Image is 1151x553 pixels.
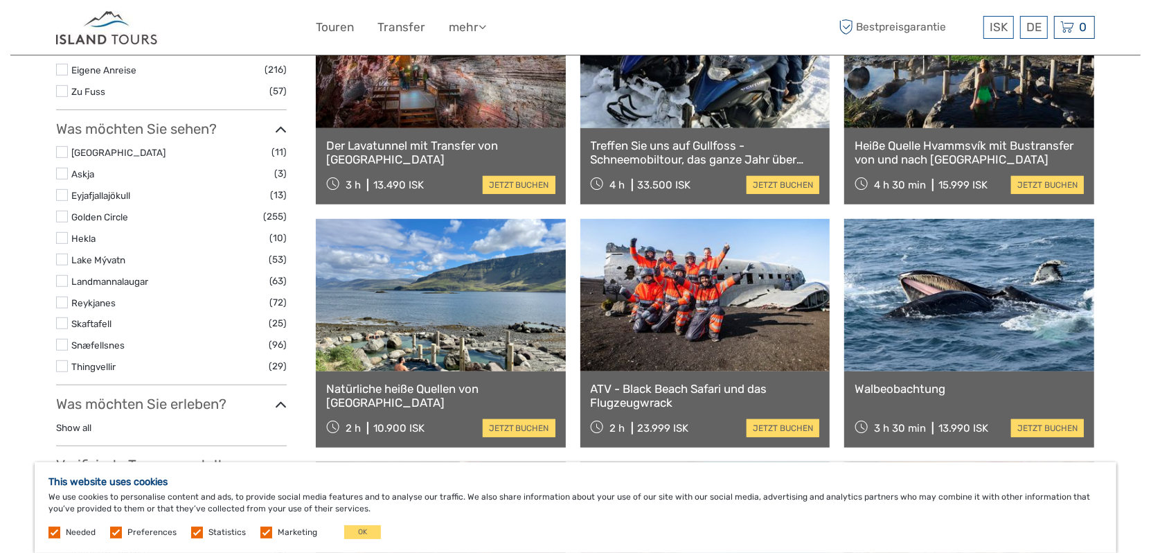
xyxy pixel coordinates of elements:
a: Askja [71,168,94,179]
span: 4 h 30 min [874,179,926,191]
span: (96) [269,337,287,353]
span: (13) [270,187,287,203]
span: 3 h [346,179,361,191]
div: 10.900 ISK [373,422,425,434]
a: Thingvellir [71,361,116,372]
a: Eyjafjallajökull [71,190,130,201]
h5: This website uses cookies [48,476,1103,488]
span: (63) [269,273,287,289]
span: 4 h [610,179,625,191]
button: Open LiveChat chat widget [159,21,176,38]
a: Skaftafell [71,318,111,329]
span: 2 h [610,422,625,434]
a: Transfer [377,17,425,37]
span: (10) [269,230,287,246]
a: Treffen Sie uns auf Gullfoss - Schneemobiltour, das ganze Jahr über verfügbar [591,139,820,167]
a: Reykjanes [71,297,116,308]
div: DE [1020,16,1048,39]
a: Show all [56,422,91,433]
div: 13.990 ISK [938,422,988,434]
div: 33.500 ISK [638,179,691,191]
a: Touren [316,17,354,37]
a: Eigene Anreise [71,64,136,76]
span: 2 h [346,422,361,434]
span: (3) [274,166,287,182]
a: jetzt buchen [483,176,555,194]
h3: Was möchten Sie erleben? [56,396,287,412]
a: Der Lavatunnel mit Transfer von [GEOGRAPHIC_DATA] [326,139,555,167]
div: 15.999 ISK [938,179,988,191]
p: We're away right now. Please check back later! [19,24,157,35]
div: 13.490 ISK [373,179,424,191]
a: jetzt buchen [483,419,555,437]
span: (11) [271,144,287,160]
label: Preferences [127,527,177,538]
a: Landmannalaugar [71,276,148,287]
a: Zu Fuss [71,86,105,97]
span: (72) [269,295,287,310]
a: jetzt buchen [1011,419,1084,437]
a: Heiße Quelle Hvammsvík mit Bustransfer von und nach [GEOGRAPHIC_DATA] [855,139,1084,167]
div: We use cookies to personalise content and ads, to provide social media features and to analyse ou... [35,462,1116,553]
a: Natürliche heiße Quellen von [GEOGRAPHIC_DATA] [326,382,555,410]
label: Marketing [278,527,317,538]
label: Needed [66,527,96,538]
span: (53) [269,252,287,267]
a: ATV - Black Beach Safari und das Flugzeugwrack [591,382,820,410]
span: ISK [990,20,1008,34]
h3: Was möchten Sie sehen? [56,121,287,137]
a: Golden Circle [71,211,128,222]
span: 3 h 30 min [874,422,926,434]
a: Lake Mývatn [71,254,125,265]
img: Iceland ProTravel [56,10,159,44]
span: (25) [269,315,287,331]
a: Walbeobachtung [855,382,1084,396]
a: jetzt buchen [1011,176,1084,194]
span: (255) [263,209,287,225]
button: OK [344,525,381,539]
a: jetzt buchen [747,176,819,194]
a: mehr [449,17,486,37]
a: [GEOGRAPHIC_DATA] [71,147,166,158]
span: (216) [265,62,287,78]
span: (29) [269,358,287,374]
span: 0 [1077,20,1089,34]
h3: Verifizierte Tourveranstalter [56,457,287,473]
label: Statistics [208,527,246,538]
a: Snæfellsnes [71,340,125,351]
a: Hekla [71,233,96,244]
div: 23.999 ISK [638,422,689,434]
span: Bestpreisgarantie [835,16,980,39]
span: (57) [269,83,287,99]
a: jetzt buchen [747,419,819,437]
